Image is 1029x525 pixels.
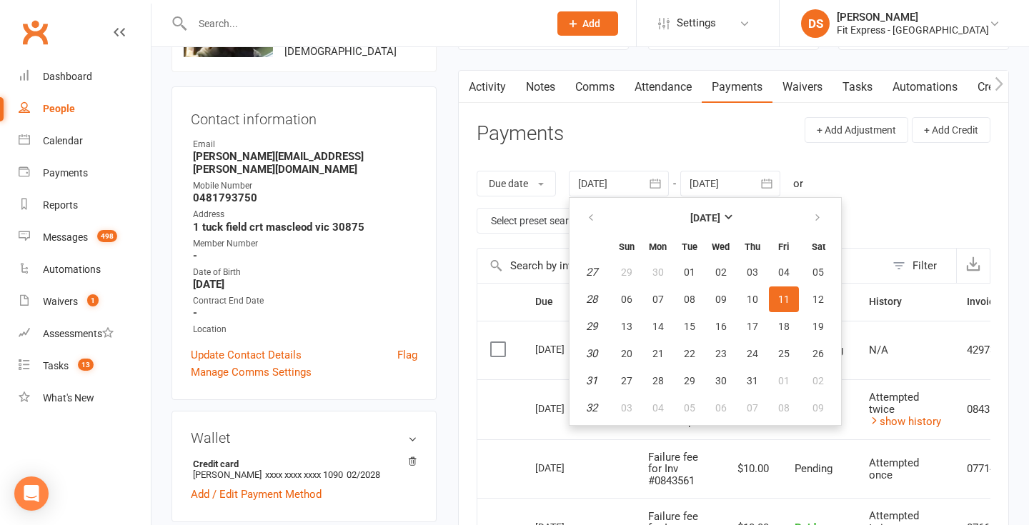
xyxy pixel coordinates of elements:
a: Comms [565,71,625,104]
td: $10.00 [720,439,782,499]
li: [PERSON_NAME] [191,456,417,482]
button: Due date [477,171,556,196]
span: 11 [778,294,790,305]
em: 27 [586,266,597,279]
em: 28 [586,293,597,306]
div: Automations [43,264,101,275]
a: show history [869,415,941,428]
div: Contract End Date [193,294,417,308]
span: 02/2028 [347,469,380,480]
button: 21 [643,341,673,366]
div: [PERSON_NAME] [837,11,989,24]
a: Reports [19,189,151,221]
button: 29 [675,368,705,394]
span: 18 [778,321,790,332]
a: Clubworx [17,14,53,50]
span: 07 [747,402,758,414]
button: 02 [706,259,736,285]
a: Notes [516,71,565,104]
button: 26 [800,341,837,366]
div: Tasks [43,360,69,371]
strong: - [193,306,417,319]
span: 30 [715,375,727,386]
button: 09 [800,395,837,421]
span: 27 [621,375,632,386]
div: Location [193,323,417,336]
span: 29 [621,266,632,278]
div: People [43,103,75,114]
a: Waivers [772,71,832,104]
em: 31 [586,374,597,387]
button: 14 [643,314,673,339]
a: Waivers 1 [19,286,151,318]
a: Assessments [19,318,151,350]
td: 0771473 [954,439,1020,499]
small: Friday [778,241,789,252]
a: Tasks 13 [19,350,151,382]
button: 01 [675,259,705,285]
a: Add / Edit Payment Method [191,486,322,503]
span: 10 [747,294,758,305]
span: 1 [87,294,99,306]
span: 13 [621,321,632,332]
span: 21 [652,348,664,359]
div: Open Intercom Messenger [14,476,49,511]
div: What's New [43,392,94,404]
button: 19 [800,314,837,339]
span: 09 [812,402,824,414]
button: 02 [800,368,837,394]
div: Fit Express - [GEOGRAPHIC_DATA] [837,24,989,36]
span: Attempted once [869,456,919,481]
small: Tuesday [682,241,697,252]
span: [DEMOGRAPHIC_DATA] [284,45,397,58]
span: 19 [812,321,824,332]
button: + Add Adjustment [805,117,908,143]
a: People [19,93,151,125]
span: 01 [778,375,790,386]
span: 25 [778,348,790,359]
strong: - [193,249,417,262]
button: 22 [675,341,705,366]
span: N/A [869,344,888,356]
small: Saturday [812,241,825,252]
td: 4297321 [954,321,1020,380]
a: Manage Comms Settings [191,364,312,381]
button: 29 [612,259,642,285]
button: Add [557,11,618,36]
a: Automations [19,254,151,286]
span: 05 [812,266,824,278]
button: 27 [612,368,642,394]
span: 22 [684,348,695,359]
h3: Wallet [191,430,417,446]
a: Dashboard [19,61,151,93]
button: 24 [737,341,767,366]
span: 02 [715,266,727,278]
strong: [PERSON_NAME][EMAIL_ADDRESS][PERSON_NAME][DOMAIN_NAME] [193,150,417,176]
th: History [856,284,954,320]
button: + Add Credit [912,117,990,143]
span: 24 [747,348,758,359]
a: Flag [397,346,417,364]
span: 05 [684,402,695,414]
input: Search by invoice number [477,249,885,283]
strong: [DATE] [690,212,720,224]
button: 30 [643,259,673,285]
button: 20 [612,341,642,366]
button: 08 [769,395,799,421]
div: Date of Birth [193,266,417,279]
span: Attempted twice [869,391,919,416]
span: Settings [677,7,716,39]
div: Messages [43,231,88,243]
a: Tasks [832,71,883,104]
button: 25 [769,341,799,366]
small: Monday [649,241,667,252]
span: 08 [684,294,695,305]
em: 29 [586,320,597,333]
div: DS [801,9,830,38]
span: 04 [652,402,664,414]
h3: Contact information [191,106,417,127]
button: 06 [706,395,736,421]
div: Filter [913,257,937,274]
small: Wednesday [712,241,730,252]
a: What's New [19,382,151,414]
